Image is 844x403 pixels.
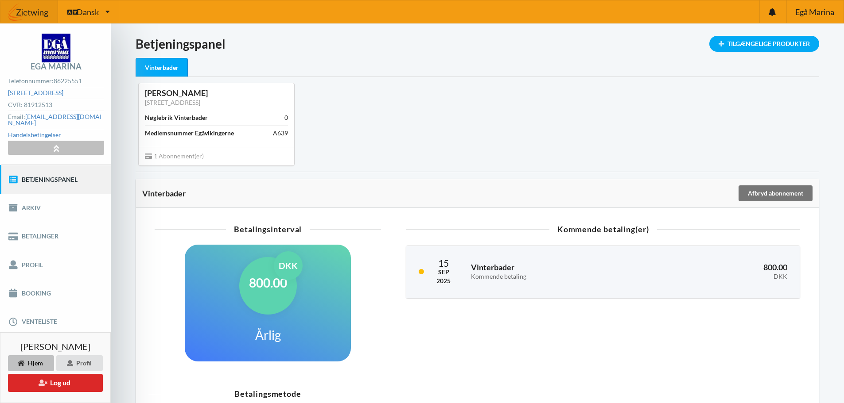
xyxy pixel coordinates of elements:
div: Telefonnummer: [8,75,104,87]
div: CVR: 81912513 [8,99,104,111]
strong: 86225551 [54,77,82,84]
div: 2025 [436,276,451,285]
span: 1 Abonnement(er) [145,152,204,160]
div: DKK [651,273,787,280]
div: Medlemsnummer Egåvikingerne [145,129,234,138]
div: Nøglebrik Vinterbader [145,113,208,122]
div: 0 [284,113,288,122]
div: Egå Marina [31,62,82,70]
div: Betalingsinterval [155,225,381,233]
span: Dansk [77,8,99,16]
a: [EMAIL_ADDRESS][DOMAIN_NAME] [8,113,101,127]
div: Betalingsmetode [148,390,387,398]
div: Vinterbader [136,58,188,77]
span: [PERSON_NAME] [20,342,90,351]
div: [PERSON_NAME] [145,88,288,98]
div: 15 [436,258,451,268]
a: [STREET_ADDRESS] [145,99,200,106]
div: Vinterbader [142,189,737,198]
div: Profil [56,355,103,371]
h1: 800.00 [249,275,287,291]
div: Hjem [8,355,54,371]
span: Egå Marina [795,8,834,16]
button: Log ud [8,374,103,392]
div: Kommende betaling(er) [406,225,800,233]
div: Sep [436,268,451,276]
div: Afbryd abonnement [739,185,813,201]
div: DKK [274,251,303,280]
h3: Vinterbader [471,262,638,280]
a: [STREET_ADDRESS] [8,89,63,96]
img: logo [42,34,70,62]
div: Tilgængelige Produkter [709,36,819,52]
div: Kommende betaling [471,273,638,280]
div: Email: [8,111,104,129]
a: Handelsbetingelser [8,131,61,138]
h1: Årlig [255,327,281,343]
div: A639 [273,129,288,138]
h1: Betjeningspanel [136,36,819,52]
h3: 800.00 [651,262,787,280]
